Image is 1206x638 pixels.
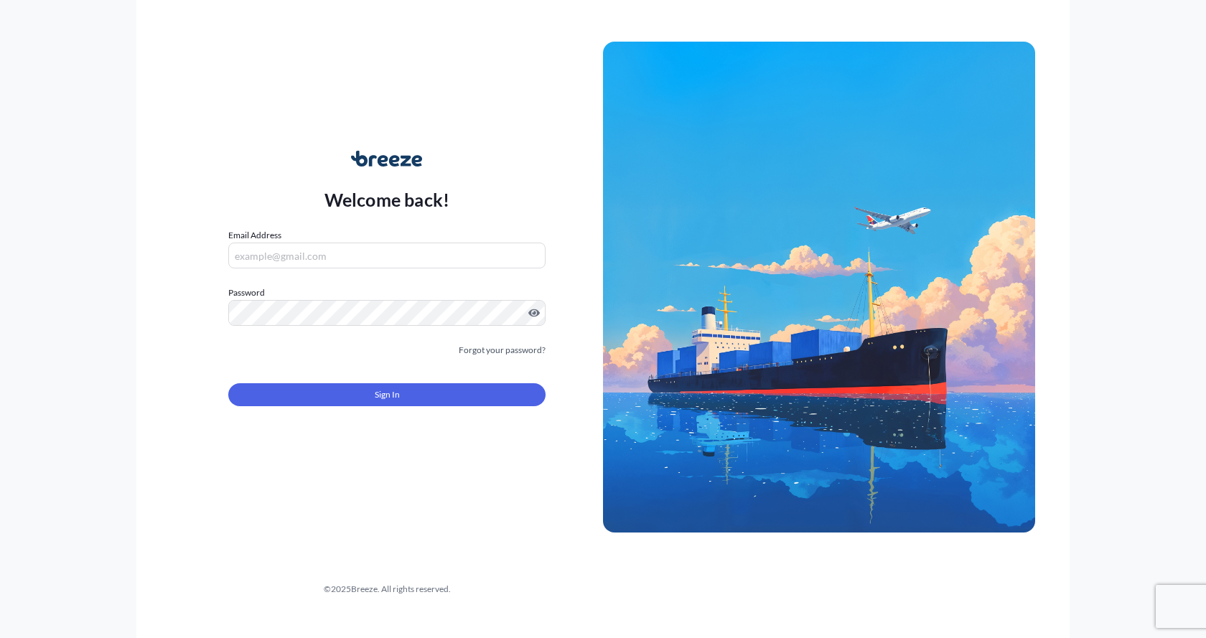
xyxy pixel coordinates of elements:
[171,582,603,596] div: © 2025 Breeze. All rights reserved.
[603,42,1035,533] img: Ship illustration
[528,307,540,319] button: Show password
[228,383,546,406] button: Sign In
[375,388,400,402] span: Sign In
[228,228,281,243] label: Email Address
[228,243,546,268] input: example@gmail.com
[228,286,546,300] label: Password
[324,188,450,211] p: Welcome back!
[459,343,546,357] a: Forgot your password?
